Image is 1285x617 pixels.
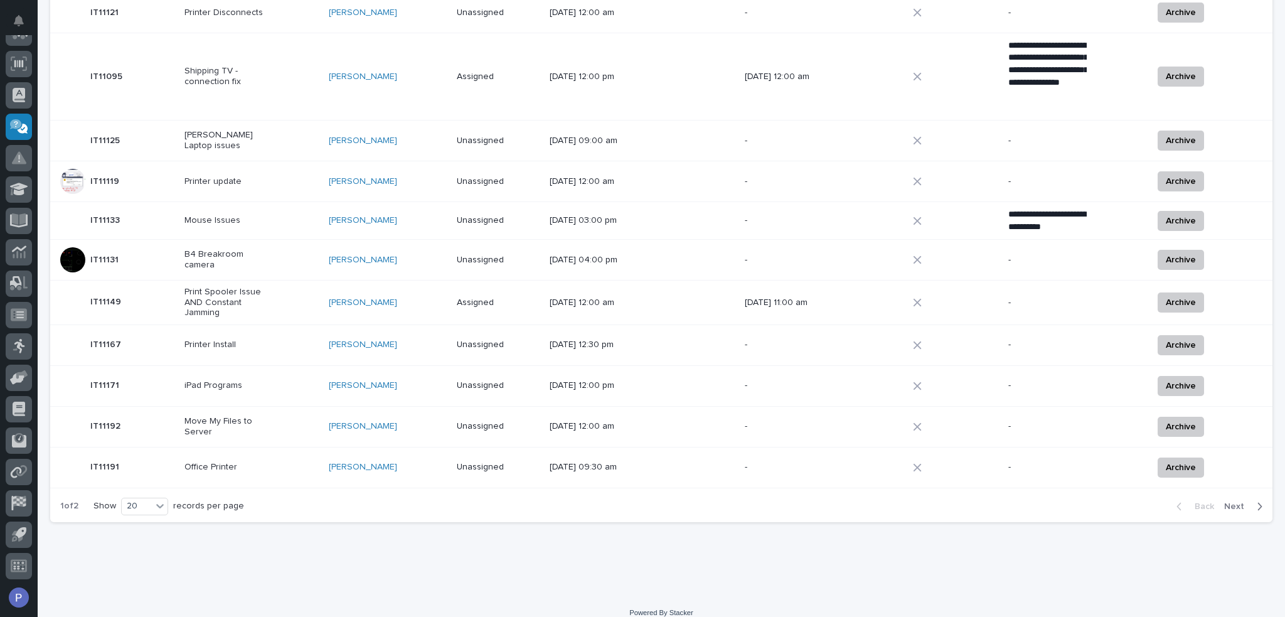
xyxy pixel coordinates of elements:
a: [PERSON_NAME] [329,462,397,473]
button: users-avatar [6,584,32,611]
p: [DATE] 12:00 pm [550,72,628,82]
p: Office Printer [184,462,263,473]
p: IT11095 [90,69,125,82]
p: records per page [173,501,244,512]
p: IT11167 [90,337,124,350]
p: Assigned [457,298,535,308]
p: [DATE] 12:00 pm [550,380,628,391]
p: [DATE] 12:00 am [550,176,628,187]
span: Archive [1166,338,1196,353]
p: - [745,421,823,432]
button: Archive [1158,171,1204,191]
p: - [1008,380,1087,391]
span: Archive [1166,213,1196,228]
p: 1 of 2 [50,491,88,522]
a: [PERSON_NAME] [329,380,397,391]
tr: IT11095IT11095 Shipping TV - connection fix[PERSON_NAME] Assigned[DATE] 12:00 pm[DATE] 12:00 am**... [50,33,1272,120]
span: Archive [1166,69,1196,84]
a: [PERSON_NAME] [329,421,397,432]
a: [PERSON_NAME] [329,8,397,18]
span: Archive [1166,460,1196,475]
p: [DATE] 12:00 am [550,298,628,308]
span: Archive [1166,5,1196,20]
button: Archive [1158,131,1204,151]
span: Back [1187,501,1214,512]
p: [DATE] 03:00 pm [550,215,628,226]
span: Archive [1166,419,1196,434]
span: Archive [1166,252,1196,267]
span: Archive [1166,378,1196,394]
span: Archive [1166,133,1196,148]
p: - [1008,462,1087,473]
p: Assigned [457,72,535,82]
p: Unassigned [457,380,535,391]
p: IT11133 [90,213,122,226]
p: IT11119 [90,174,122,187]
p: - [745,215,823,226]
p: Printer Install [184,340,263,350]
p: Unassigned [457,421,535,432]
p: Unassigned [457,176,535,187]
p: [DATE] 12:00 am [550,421,628,432]
p: Move My Files to Server [184,416,263,437]
button: Back [1166,501,1219,512]
p: Unassigned [457,8,535,18]
p: - [745,136,823,146]
p: [PERSON_NAME] Laptop issues [184,130,263,151]
span: Archive [1166,174,1196,189]
p: Mouse Issues [184,215,263,226]
button: Archive [1158,292,1204,313]
p: - [745,176,823,187]
button: Archive [1158,417,1204,437]
p: Unassigned [457,462,535,473]
p: [DATE] 12:00 am [745,72,823,82]
a: [PERSON_NAME] [329,298,397,308]
a: [PERSON_NAME] [329,136,397,146]
p: Printer Disconnects [184,8,263,18]
button: Archive [1158,458,1204,478]
p: - [745,8,823,18]
tr: IT11149IT11149 Print Spooler Issue AND Constant Jamming[PERSON_NAME] Assigned[DATE] 12:00 am[DATE... [50,281,1272,325]
span: Next [1224,501,1252,512]
p: - [1008,255,1087,266]
a: Powered By Stacker [629,609,693,616]
tr: IT11192IT11192 Move My Files to Server[PERSON_NAME] Unassigned[DATE] 12:00 am--Archive [50,406,1272,447]
tr: IT11167IT11167 Printer Install[PERSON_NAME] Unassigned[DATE] 12:30 pm--Archive [50,325,1272,365]
a: [PERSON_NAME] [329,215,397,226]
p: Unassigned [457,136,535,146]
p: IT11149 [90,294,124,308]
p: IT11131 [90,252,121,266]
p: IT11171 [90,378,122,391]
tr: IT11171IT11171 iPad Programs[PERSON_NAME] Unassigned[DATE] 12:00 pm--Archive [50,365,1272,406]
p: [DATE] 12:30 pm [550,340,628,350]
p: Unassigned [457,340,535,350]
p: - [1008,298,1087,308]
tr: IT11119IT11119 Printer update[PERSON_NAME] Unassigned[DATE] 12:00 am--Archive [50,161,1272,202]
p: [DATE] 04:00 pm [550,255,628,266]
div: 20 [122,500,152,513]
p: - [1008,421,1087,432]
p: - [745,462,823,473]
button: Next [1219,501,1272,512]
p: Printer update [184,176,263,187]
p: Unassigned [457,215,535,226]
p: IT11121 [90,5,121,18]
p: - [1008,340,1087,350]
span: Archive [1166,295,1196,310]
button: Archive [1158,211,1204,231]
p: IT11192 [90,419,123,432]
p: - [1008,8,1087,18]
a: [PERSON_NAME] [329,255,397,266]
p: [DATE] 09:30 am [550,462,628,473]
button: Archive [1158,376,1204,396]
p: - [1008,176,1087,187]
a: [PERSON_NAME] [329,72,397,82]
p: Show [93,501,116,512]
p: [DATE] 09:00 am [550,136,628,146]
a: [PERSON_NAME] [329,340,397,350]
p: [DATE] 11:00 am [745,298,823,308]
p: - [745,255,823,266]
button: Archive [1158,250,1204,270]
p: IT11191 [90,459,122,473]
p: Print Spooler Issue AND Constant Jamming [184,287,263,318]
